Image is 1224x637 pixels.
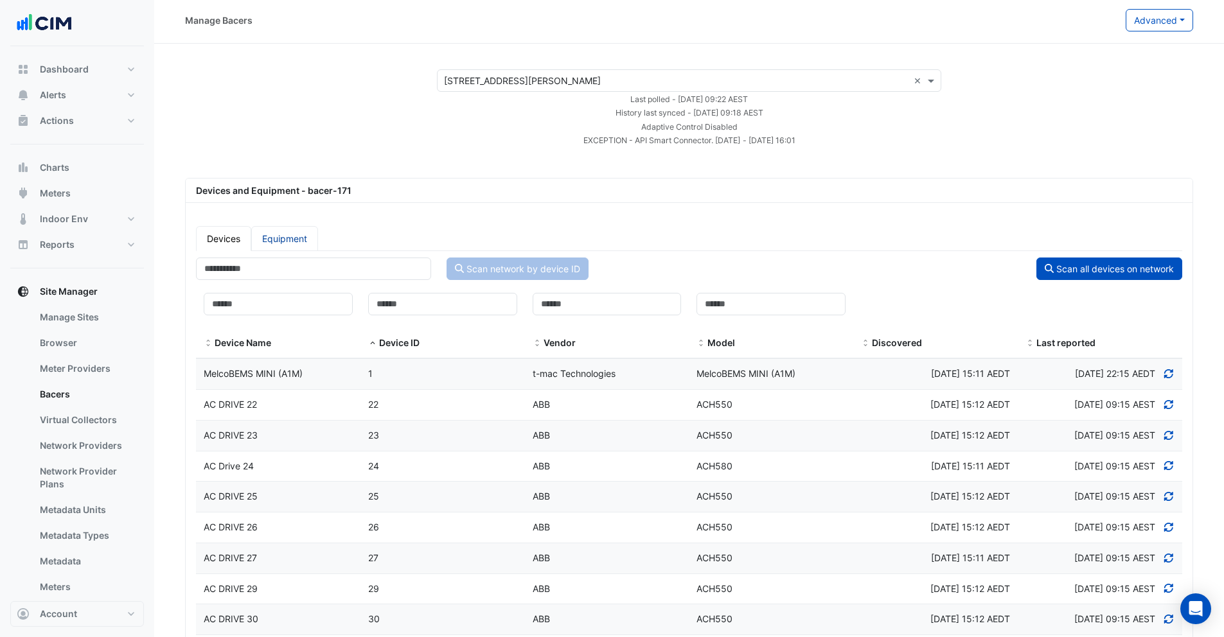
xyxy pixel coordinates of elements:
span: AC DRIVE 25 [204,491,258,502]
span: AC DRIVE 26 [204,521,258,532]
app-icon: Reports [17,238,30,251]
a: Metadata [30,548,144,574]
button: Advanced [1126,9,1193,31]
span: Indoor Env [40,213,88,225]
app-icon: Indoor Env [17,213,30,225]
a: Bacers [30,381,144,407]
span: Discovered [872,337,922,348]
a: Virtual Collectors [30,407,144,433]
app-icon: Alerts [17,89,30,101]
span: ABB [533,491,550,502]
small: - [DATE] 16:01 [743,135,795,145]
a: Refresh [1163,368,1175,379]
span: 30 [368,613,380,624]
span: ABB [533,399,550,410]
span: Fri 13-Jan-2023 15:11 AEDT [931,460,1010,471]
span: 25 [368,491,379,502]
a: Meters [30,574,144,600]
a: Refresh [1163,430,1175,441]
span: Last reported [1036,337,1095,348]
a: Network Providers [30,433,144,458]
app-icon: Dashboard [17,63,30,76]
span: Meters [40,187,71,200]
span: ABB [533,613,550,624]
span: Fri 13-Jan-2023 15:12 AEDT [930,583,1010,594]
span: Discovered at [1074,430,1155,441]
span: Dashboard [40,63,89,76]
span: Vendor [544,337,576,348]
span: Actions [40,114,74,127]
small: EXCEPTION - API Smart Connector. [DATE] [583,135,740,145]
span: AC DRIVE 23 [204,430,258,441]
span: Fri 13-Jan-2023 15:12 AEDT [930,399,1010,410]
span: ABB [533,521,550,532]
a: Metadata Units [30,497,144,523]
small: Thu 25-Sep-2025 09:22 AEST [630,94,748,104]
a: Browser [30,330,144,356]
span: ACH550 [696,430,732,441]
span: Last reported [1025,338,1034,349]
button: Alerts [10,82,144,108]
span: AC Drive 24 [204,460,254,471]
button: Meters [10,180,144,206]
button: Charts [10,155,144,180]
a: Devices [196,226,251,251]
span: Site Manager [40,285,98,298]
div: Devices and Equipment - bacer-171 [188,184,1190,197]
a: Refresh [1163,491,1175,502]
span: Fri 13-Jan-2023 15:12 AEDT [930,613,1010,624]
span: AC DRIVE 30 [204,613,258,624]
span: Device ID [379,337,420,348]
button: Scan all devices on network [1036,257,1182,280]
span: Model [707,337,735,348]
span: Fri 13-Jan-2023 15:12 AEDT [930,430,1010,441]
button: Site Manager [10,279,144,304]
a: Network Provider Plans [30,458,144,497]
a: Refresh [1163,460,1175,471]
span: Account [40,607,77,620]
span: Discovered at [1074,613,1155,624]
a: Refresh [1163,583,1175,594]
span: Fri 13-Jan-2023 15:12 AEDT [930,521,1010,532]
button: Account [10,601,144,627]
span: Discovered at [1075,368,1155,379]
a: Equipment [251,226,318,251]
span: 24 [368,460,379,471]
span: Charts [40,161,69,174]
span: 1 [368,368,373,379]
span: ACH550 [696,613,732,624]
button: Dashboard [10,57,144,82]
app-icon: Meters [17,187,30,200]
span: 27 [368,552,378,563]
small: Adaptive Control Disabled [641,122,738,132]
button: Indoor Env [10,206,144,232]
span: 23 [368,430,379,441]
a: Metadata Types [30,523,144,548]
span: ABB [533,583,550,594]
span: AC DRIVE 22 [204,399,257,410]
span: AC DRIVE 29 [204,583,258,594]
span: ABB [533,460,550,471]
app-icon: Site Manager [17,285,30,298]
span: Clear [914,74,925,87]
app-icon: Charts [17,161,30,174]
a: Meter Providers [30,356,144,381]
small: Thu 25-Sep-2025 09:18 AEST [616,108,763,118]
span: 22 [368,399,378,410]
span: Device ID [368,338,377,349]
a: Refresh [1163,521,1175,532]
span: ACH550 [696,399,732,410]
span: Alerts [40,89,66,101]
button: Actions [10,108,144,134]
span: Fri 13-Jan-2023 15:11 AEDT [931,368,1010,379]
span: ACH550 [696,491,732,502]
span: MelcoBEMS MINI (A1M) [204,368,303,379]
span: ABB [533,552,550,563]
span: AC DRIVE 27 [204,552,257,563]
img: Company Logo [15,10,73,36]
span: Device Name [215,337,271,348]
span: ABB [533,430,550,441]
span: Discovered at [1074,552,1155,563]
button: Reports [10,232,144,257]
span: Vendor [533,338,542,349]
